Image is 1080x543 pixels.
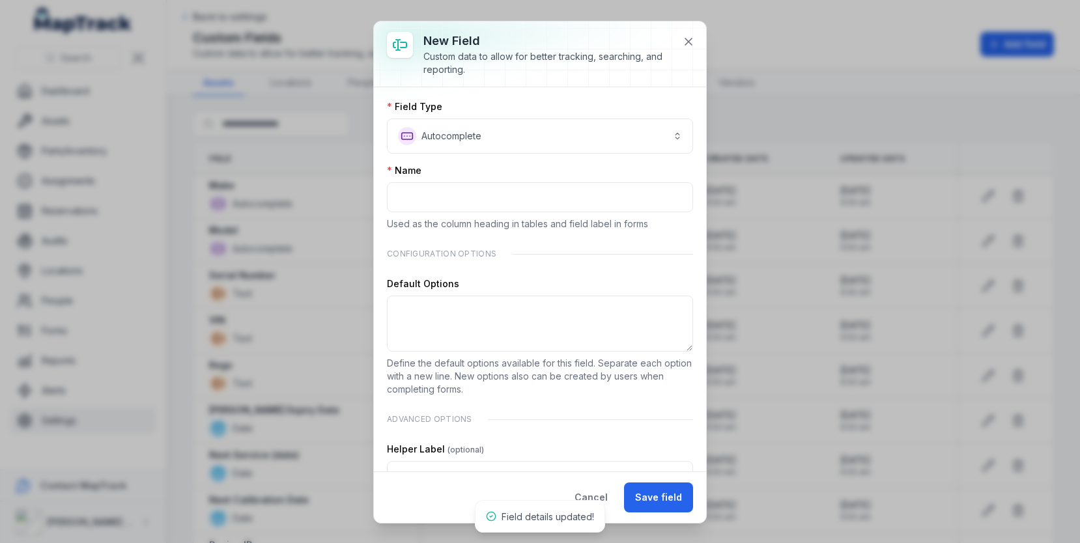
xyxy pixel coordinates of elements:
p: Used as the column heading in tables and field label in forms [387,217,693,230]
button: Save field [624,482,693,512]
input: :r6e:-form-item-label [387,182,693,212]
label: Name [387,164,421,177]
h3: New field [423,32,672,50]
label: Field Type [387,100,442,113]
p: Define the default options available for this field. Separate each option with a new line. New op... [387,357,693,396]
button: Autocomplete [387,118,693,154]
button: Cancel [563,482,619,512]
span: Field details updated! [502,511,594,522]
div: Custom data to allow for better tracking, searching, and reporting. [423,50,672,76]
label: Default Options [387,277,459,290]
textarea: :r6f:-form-item-label [387,296,693,352]
label: Helper Label [387,443,484,456]
input: :r6g:-form-item-label [387,461,693,491]
div: Advanced Options [387,406,693,432]
div: Configuration Options [387,241,693,267]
